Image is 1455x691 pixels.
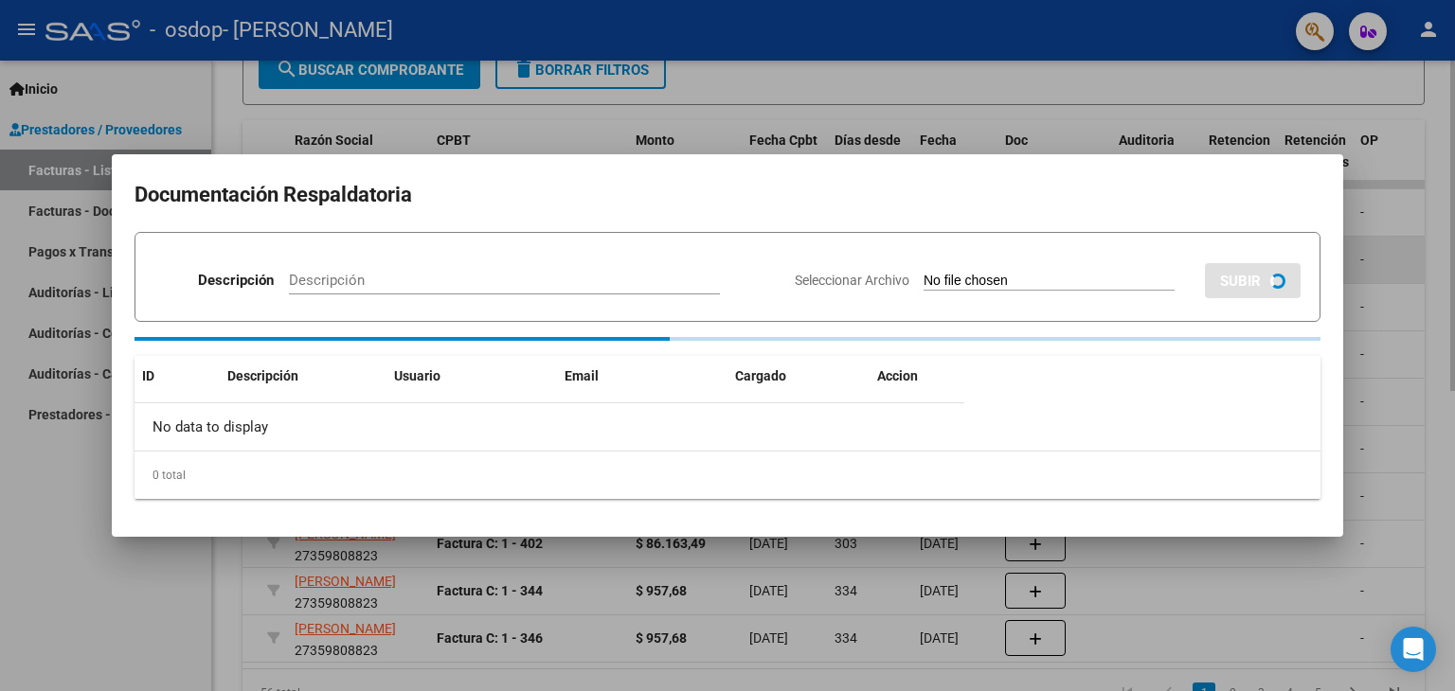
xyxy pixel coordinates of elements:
datatable-header-cell: Cargado [727,356,870,397]
span: Seleccionar Archivo [795,273,909,288]
datatable-header-cell: Descripción [220,356,386,397]
datatable-header-cell: Accion [870,356,964,397]
datatable-header-cell: Usuario [386,356,557,397]
span: Usuario [394,368,440,383]
span: Accion [877,368,918,383]
span: Cargado [735,368,786,383]
span: Descripción [227,368,298,383]
div: Open Intercom Messenger [1391,627,1436,672]
datatable-header-cell: Email [557,356,727,397]
span: SUBIR [1220,273,1261,290]
datatable-header-cell: ID [135,356,220,397]
h2: Documentación Respaldatoria [135,177,1320,213]
span: ID [142,368,154,383]
div: 0 total [135,452,1320,499]
button: SUBIR [1205,263,1301,298]
div: No data to display [135,403,964,451]
p: Descripción [198,270,274,292]
span: Email [565,368,599,383]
